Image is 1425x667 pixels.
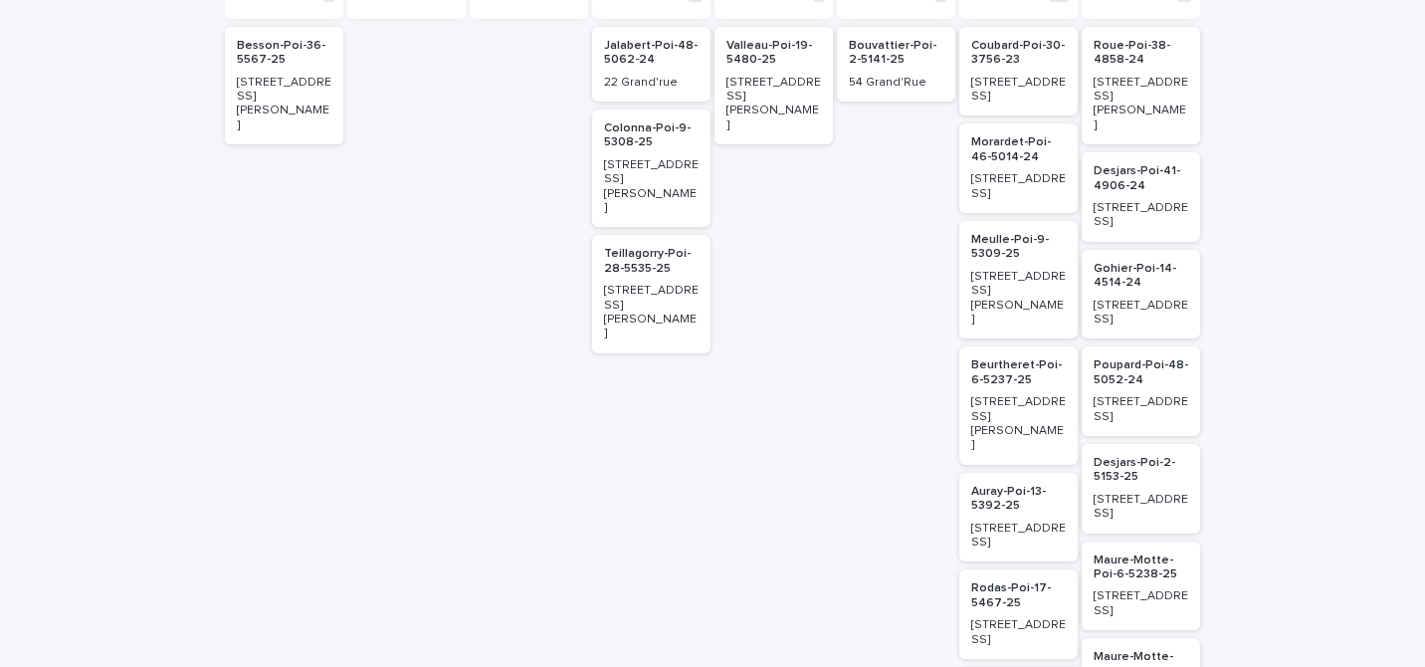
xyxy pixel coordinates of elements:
[1082,250,1200,339] a: Gohier-Poi-14-4514-24[STREET_ADDRESS]
[1094,262,1188,291] p: Gohier-Poi-14-4514-24
[971,581,1066,610] p: Rodas-Poi-17-5467-25
[971,485,1066,514] p: Auray-Poi-13-5392-25
[1094,589,1188,618] p: [STREET_ADDRESS]
[971,618,1066,647] p: [STREET_ADDRESS]
[1094,456,1188,485] p: Desjars-Poi-2-5153-25
[837,27,955,102] a: Bouvattier-Poi-2-5141-2554 Grand'Rue
[959,473,1078,562] a: Auray-Poi-13-5392-25[STREET_ADDRESS]
[959,221,1078,338] a: Meulle-Poi-9-5309-25[STREET_ADDRESS][PERSON_NAME]
[971,135,1066,164] p: Morardet-Poi-46-5014-24
[971,39,1066,68] p: Coubard-Poi-30-3756-23
[604,39,699,68] p: Jalabert-Poi-48-5062-24
[959,569,1078,659] a: Rodas-Poi-17-5467-25[STREET_ADDRESS]
[604,76,699,90] p: 22 Grand'rue
[971,76,1066,105] p: [STREET_ADDRESS]
[604,158,699,216] p: [STREET_ADDRESS][PERSON_NAME]
[1094,493,1188,522] p: [STREET_ADDRESS]
[604,121,699,150] p: Colonna-Poi-9-5308-25
[1094,554,1188,582] p: Maure-Motte-Poi-6-5238-25
[225,27,343,144] a: Besson-Poi-36-5567-25[STREET_ADDRESS][PERSON_NAME]
[592,235,711,352] a: Teillagorry-Poi-28-5535-25[STREET_ADDRESS][PERSON_NAME]
[959,123,1078,213] a: Morardet-Poi-46-5014-24[STREET_ADDRESS]
[604,247,699,276] p: Teillagorry-Poi-28-5535-25
[971,233,1066,262] p: Meulle-Poi-9-5309-25
[237,76,331,133] p: [STREET_ADDRESS][PERSON_NAME]
[959,27,1078,116] a: Coubard-Poi-30-3756-23[STREET_ADDRESS]
[1094,358,1188,387] p: Poupard-Poi-48-5052-24
[714,27,833,144] a: Valleau-Poi-19-5480-25[STREET_ADDRESS][PERSON_NAME]
[1094,299,1188,328] p: [STREET_ADDRESS]
[726,39,821,68] p: Valleau-Poi-19-5480-25
[592,110,711,227] a: Colonna-Poi-9-5308-25[STREET_ADDRESS][PERSON_NAME]
[592,27,711,102] a: Jalabert-Poi-48-5062-2422 Grand'rue
[1082,444,1200,534] a: Desjars-Poi-2-5153-25[STREET_ADDRESS]
[1082,27,1200,144] a: Roue-Poi-38-4858-24[STREET_ADDRESS][PERSON_NAME]
[959,346,1078,464] a: Beurtheret-Poi-6-5237-25[STREET_ADDRESS][PERSON_NAME]
[1082,542,1200,631] a: Maure-Motte-Poi-6-5238-25[STREET_ADDRESS]
[1094,76,1188,133] p: [STREET_ADDRESS][PERSON_NAME]
[1082,152,1200,242] a: Desjars-Poi-41-4906-24[STREET_ADDRESS]
[1094,39,1188,68] p: Roue-Poi-38-4858-24
[726,76,821,133] p: [STREET_ADDRESS][PERSON_NAME]
[1094,164,1188,193] p: Desjars-Poi-41-4906-24
[971,270,1066,328] p: [STREET_ADDRESS][PERSON_NAME]
[849,76,943,90] p: 54 Grand'Rue
[1094,201,1188,230] p: [STREET_ADDRESS]
[971,522,1066,551] p: [STREET_ADDRESS]
[1094,395,1188,424] p: [STREET_ADDRESS]
[604,284,699,341] p: [STREET_ADDRESS][PERSON_NAME]
[971,358,1066,387] p: Beurtheret-Poi-6-5237-25
[971,172,1066,201] p: [STREET_ADDRESS]
[971,395,1066,453] p: [STREET_ADDRESS][PERSON_NAME]
[1082,346,1200,436] a: Poupard-Poi-48-5052-24[STREET_ADDRESS]
[237,39,331,68] p: Besson-Poi-36-5567-25
[849,39,943,68] p: Bouvattier-Poi-2-5141-25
